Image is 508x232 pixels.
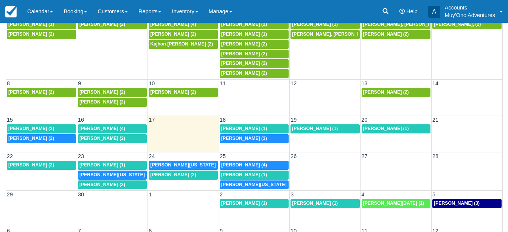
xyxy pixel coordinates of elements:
a: [PERSON_NAME] (4) [78,124,147,133]
a: Kajhon [PERSON_NAME] (2) [149,40,217,49]
span: [PERSON_NAME] (2) [8,136,54,141]
a: [PERSON_NAME] (2) [220,40,289,49]
span: [PERSON_NAME] (2) [79,99,125,105]
a: [PERSON_NAME] (1) [220,171,289,180]
a: [PERSON_NAME] (2) [220,59,289,68]
span: 1 [148,191,152,198]
p: Muy'Ono Adventures [445,11,495,19]
span: 18 [219,117,227,123]
span: [PERSON_NAME] (2) [221,22,267,27]
span: 23 [77,153,85,159]
span: [PERSON_NAME] (2) [8,31,54,37]
a: [PERSON_NAME] (2) [149,30,217,39]
span: [PERSON_NAME][US_STATE] (5) [79,172,152,177]
span: 16 [77,117,85,123]
a: [PERSON_NAME][US_STATE] (3) [149,161,217,170]
span: 9 [77,80,82,86]
a: [PERSON_NAME], [PERSON_NAME] (2) [362,20,430,29]
span: [PERSON_NAME] (2) [8,89,54,95]
span: 24 [148,153,155,159]
span: 5 [432,191,436,198]
span: [PERSON_NAME] (2) [363,89,409,95]
span: 28 [432,153,439,159]
img: checkfront-main-nav-mini-logo.png [5,6,17,17]
span: [PERSON_NAME] (1) [292,22,338,27]
span: [PERSON_NAME] (2) [221,41,267,47]
a: [PERSON_NAME] (1) [291,20,359,29]
a: [PERSON_NAME] (2) [7,161,76,170]
a: [PERSON_NAME], (2) [432,20,502,29]
span: [PERSON_NAME] (1) [221,126,267,131]
a: [PERSON_NAME] (2) [7,88,76,97]
span: 3 [290,191,294,198]
p: Accounts [445,4,495,11]
a: [PERSON_NAME] (2) [78,134,147,143]
span: [PERSON_NAME] (3) [434,201,480,206]
span: 20 [361,117,368,123]
a: [PERSON_NAME] (2) [220,20,289,29]
span: [PERSON_NAME] (1) [292,126,338,131]
span: [PERSON_NAME] (1) [221,201,267,206]
span: 19 [290,117,297,123]
a: [PERSON_NAME] (2) [362,30,430,39]
span: [PERSON_NAME] (2) [150,89,196,95]
span: 2 [219,191,224,198]
a: [PERSON_NAME] (3) [432,199,502,208]
span: 15 [6,117,14,123]
a: [PERSON_NAME], [PERSON_NAME] (2) [291,30,359,39]
span: [PERSON_NAME] (2) [79,22,125,27]
span: 27 [361,153,368,159]
i: Help [399,9,405,14]
span: [PERSON_NAME] (2) [363,31,409,37]
span: [PERSON_NAME], [PERSON_NAME] (2) [292,31,379,37]
span: Help [406,8,418,14]
a: [PERSON_NAME] (2) [78,98,147,107]
a: [PERSON_NAME] (1) [220,199,289,208]
a: [PERSON_NAME] (1) [220,30,289,39]
span: [PERSON_NAME] (2) [8,162,54,168]
a: [PERSON_NAME] (2) [7,124,76,133]
span: [PERSON_NAME] (4) [79,126,125,131]
span: 12 [290,80,297,86]
a: [PERSON_NAME] (2) [149,88,217,97]
span: 21 [432,117,439,123]
span: 8 [6,80,11,86]
a: [PERSON_NAME][DATE] (1) [362,199,430,208]
a: [PERSON_NAME] (4) [149,20,217,29]
a: [PERSON_NAME][US_STATE] (5) [78,171,147,180]
a: [PERSON_NAME] (3) [220,134,289,143]
span: [PERSON_NAME] (2) [221,61,267,66]
span: 29 [6,191,14,198]
span: [PERSON_NAME] (2) [79,136,125,141]
span: 14 [432,80,439,86]
a: [PERSON_NAME] (2) [78,88,147,97]
span: 25 [219,153,227,159]
span: 10 [148,80,155,86]
span: [PERSON_NAME] (1) [363,126,409,131]
span: [PERSON_NAME] (1) [221,31,267,37]
span: [PERSON_NAME][DATE] (1) [363,201,424,206]
a: [PERSON_NAME] (2) [149,171,217,180]
span: [PERSON_NAME] (1) [221,172,267,177]
a: [PERSON_NAME] (1) [220,124,289,133]
span: [PERSON_NAME] (4) [221,162,267,168]
a: [PERSON_NAME] (1) [7,20,76,29]
span: [PERSON_NAME] (2) [221,51,267,56]
span: [PERSON_NAME] (2) [79,89,125,95]
span: 11 [219,80,227,86]
span: [PERSON_NAME] (2) [150,31,196,37]
span: [PERSON_NAME] (1) [79,162,125,168]
a: [PERSON_NAME] (2) [220,50,289,59]
span: [PERSON_NAME][US_STATE] (3) [150,162,222,168]
div: A [428,6,440,18]
span: [PERSON_NAME] (3) [221,136,267,141]
span: [PERSON_NAME] (2) [221,71,267,76]
a: [PERSON_NAME] (1) [291,124,359,133]
span: [PERSON_NAME] (4) [150,22,196,27]
a: [PERSON_NAME] (2) [78,20,147,29]
span: 26 [290,153,297,159]
a: [PERSON_NAME] (2) [7,30,76,39]
a: [PERSON_NAME] (1) [78,161,147,170]
a: [PERSON_NAME] (2) [362,88,430,97]
span: [PERSON_NAME] (2) [8,126,54,131]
